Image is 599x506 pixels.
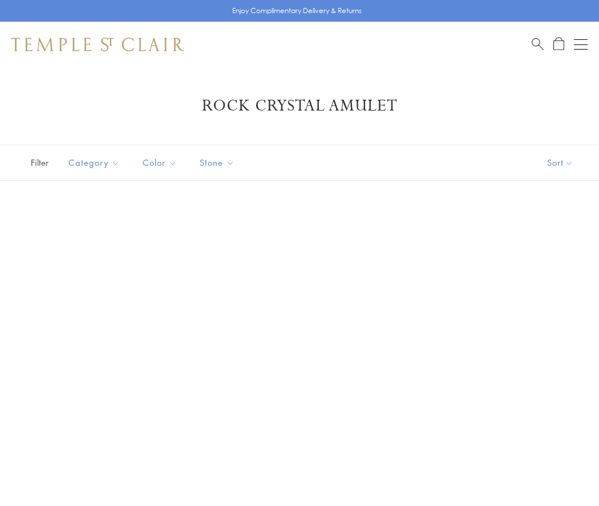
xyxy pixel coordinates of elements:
[60,150,128,176] button: Category
[191,150,243,176] button: Stone
[11,38,184,51] img: Temple St. Clair
[137,156,185,170] span: Color
[553,37,564,51] a: Open Shopping Bag
[521,145,599,180] button: Show sort by
[29,96,570,116] h1: Rock Crystal Amulet
[63,156,128,170] span: Category
[232,5,362,17] p: Enjoy Complimentary Delivery & Returns
[532,37,544,51] a: Search
[194,156,243,170] span: Stone
[134,150,185,176] button: Color
[574,38,588,51] button: Open navigation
